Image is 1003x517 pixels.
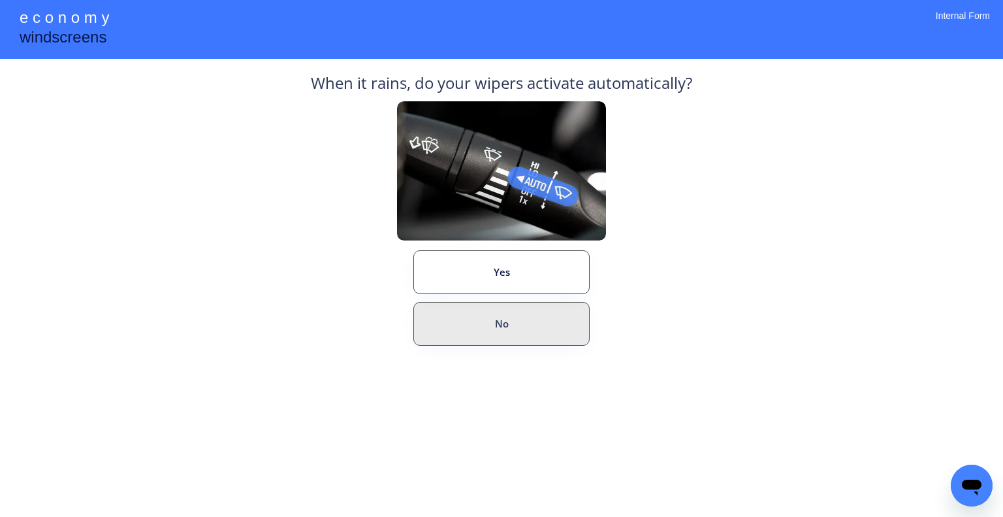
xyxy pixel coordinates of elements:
div: When it rains, do your wipers activate automatically? [311,72,692,101]
div: windscreens [20,26,106,52]
div: e c o n o m y [20,7,109,31]
div: Internal Form [936,10,990,39]
button: No [413,302,590,346]
iframe: Button to launch messaging window [951,465,993,507]
img: Rain%20Sensor%20Example.png [397,101,606,241]
button: Yes [413,250,590,294]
